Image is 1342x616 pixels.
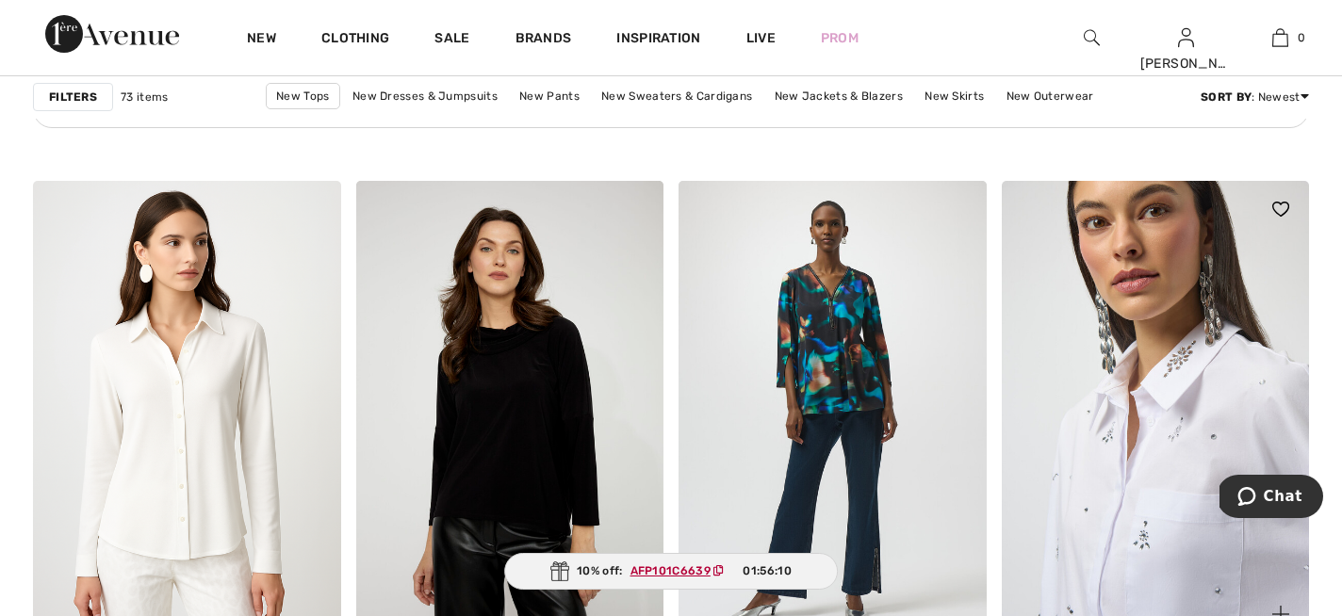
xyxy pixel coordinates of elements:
a: New Dresses & Jumpsuits [343,84,507,108]
a: New Skirts [915,84,993,108]
a: Prom [821,28,859,48]
div: 10% off: [504,553,838,590]
a: Clothing [321,30,389,50]
span: 0 [1298,29,1305,46]
span: 01:56:10 [743,562,791,579]
a: New [247,30,276,50]
img: search the website [1084,26,1100,49]
div: [PERSON_NAME] [1140,54,1233,73]
span: 73 items [121,89,168,105]
a: New Pants [510,84,589,108]
a: New Sweaters & Cardigans [592,84,761,108]
img: My Bag [1272,26,1288,49]
a: Live [746,28,776,48]
a: Sign In [1178,28,1194,46]
a: New Tops [266,83,339,109]
a: New Outerwear [997,84,1104,108]
img: 1ère Avenue [45,15,179,53]
img: Gift.svg [550,561,569,581]
ins: AFP101C6639 [630,564,711,577]
strong: Sort By [1201,90,1252,104]
a: 0 [1234,26,1326,49]
img: My Info [1178,26,1194,49]
div: : Newest [1201,89,1309,105]
span: Inspiration [616,30,700,50]
strong: Filters [49,89,97,105]
iframe: Opens a widget where you can chat to one of our agents [1219,475,1323,522]
a: Brands [516,30,572,50]
a: Sale [434,30,469,50]
img: heart_black_full.svg [1272,202,1289,217]
a: New Jackets & Blazers [765,84,912,108]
